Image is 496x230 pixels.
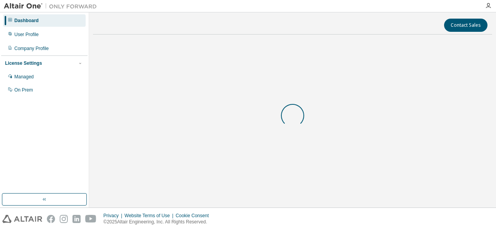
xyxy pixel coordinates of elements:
div: Website Terms of Use [124,213,176,219]
div: On Prem [14,87,33,93]
img: youtube.svg [85,215,96,223]
img: facebook.svg [47,215,55,223]
p: © 2025 Altair Engineering, Inc. All Rights Reserved. [103,219,214,225]
div: Cookie Consent [176,213,213,219]
button: Contact Sales [444,19,487,32]
div: Privacy [103,213,124,219]
div: Managed [14,74,34,80]
div: Dashboard [14,17,39,24]
div: User Profile [14,31,39,38]
img: Altair One [4,2,101,10]
img: altair_logo.svg [2,215,42,223]
div: Company Profile [14,45,49,52]
img: instagram.svg [60,215,68,223]
div: License Settings [5,60,42,66]
img: linkedin.svg [72,215,81,223]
